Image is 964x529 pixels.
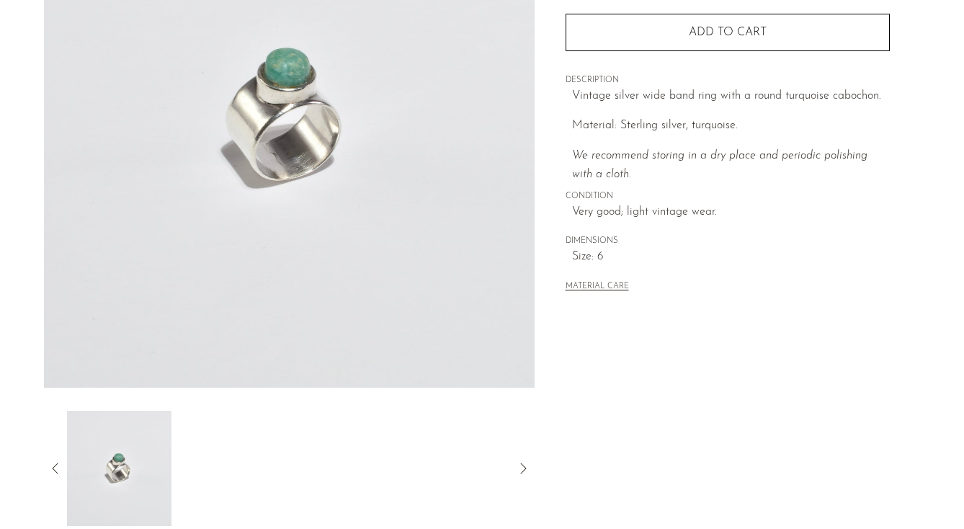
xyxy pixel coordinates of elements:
[566,190,890,203] span: CONDITION
[67,411,171,526] img: Silver Turquoise Ring
[572,248,890,267] span: Size: 6
[689,27,767,38] span: Add to cart
[566,282,629,293] button: MATERIAL CARE
[572,203,890,222] span: Very good; light vintage wear.
[572,117,890,135] p: Material: Sterling silver, turquoise.
[566,14,890,51] button: Add to cart
[572,87,890,106] p: Vintage silver wide band ring with a round turquoise cabochon.
[572,150,867,180] i: We recommend storing in a dry place and periodic polishing with a cloth.
[566,74,890,87] span: DESCRIPTION
[566,235,890,248] span: DIMENSIONS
